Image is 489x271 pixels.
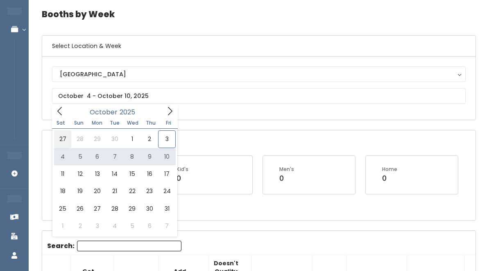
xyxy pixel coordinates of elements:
[52,121,70,125] span: Sat
[71,217,88,235] span: November 2, 2025
[71,148,88,165] span: October 5, 2025
[54,165,71,182] span: October 11, 2025
[124,165,141,182] span: October 15, 2025
[71,182,88,200] span: October 19, 2025
[158,165,175,182] span: October 17, 2025
[141,217,158,235] span: November 6, 2025
[106,130,123,148] span: September 30, 2025
[160,121,178,125] span: Fri
[106,121,124,125] span: Tue
[70,121,88,125] span: Sun
[124,121,142,125] span: Wed
[42,36,475,57] h6: Select Location & Week
[124,200,141,217] span: October 29, 2025
[54,130,71,148] span: September 27, 2025
[42,3,476,25] h4: Booths by Week
[71,165,88,182] span: October 12, 2025
[118,107,142,117] input: Year
[89,130,106,148] span: September 29, 2025
[89,182,106,200] span: October 20, 2025
[106,182,123,200] span: October 21, 2025
[141,165,158,182] span: October 16, 2025
[158,182,175,200] span: October 24, 2025
[158,130,175,148] span: October 3, 2025
[124,130,141,148] span: October 1, 2025
[106,200,123,217] span: October 28, 2025
[141,200,158,217] span: October 30, 2025
[71,200,88,217] span: October 26, 2025
[279,166,294,173] div: Men's
[106,165,123,182] span: October 14, 2025
[47,241,181,251] label: Search:
[141,148,158,165] span: October 9, 2025
[177,166,188,173] div: Kid's
[382,173,397,184] div: 0
[89,200,106,217] span: October 27, 2025
[54,217,71,235] span: November 1, 2025
[89,148,106,165] span: October 6, 2025
[106,217,123,235] span: November 4, 2025
[60,70,458,79] div: [GEOGRAPHIC_DATA]
[54,148,71,165] span: October 4, 2025
[106,148,123,165] span: October 7, 2025
[142,121,160,125] span: Thu
[124,217,141,235] span: November 5, 2025
[158,217,175,235] span: November 7, 2025
[158,200,175,217] span: October 31, 2025
[89,217,106,235] span: November 3, 2025
[54,182,71,200] span: October 18, 2025
[90,109,118,116] span: October
[124,182,141,200] span: October 22, 2025
[158,148,175,165] span: October 10, 2025
[279,173,294,184] div: 0
[141,130,158,148] span: October 2, 2025
[382,166,397,173] div: Home
[52,66,466,82] button: [GEOGRAPHIC_DATA]
[54,200,71,217] span: October 25, 2025
[141,182,158,200] span: October 23, 2025
[71,130,88,148] span: September 28, 2025
[52,88,466,104] input: October 4 - October 10, 2025
[89,165,106,182] span: October 13, 2025
[124,148,141,165] span: October 8, 2025
[177,173,188,184] div: 0
[88,121,106,125] span: Mon
[77,241,181,251] input: Search:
